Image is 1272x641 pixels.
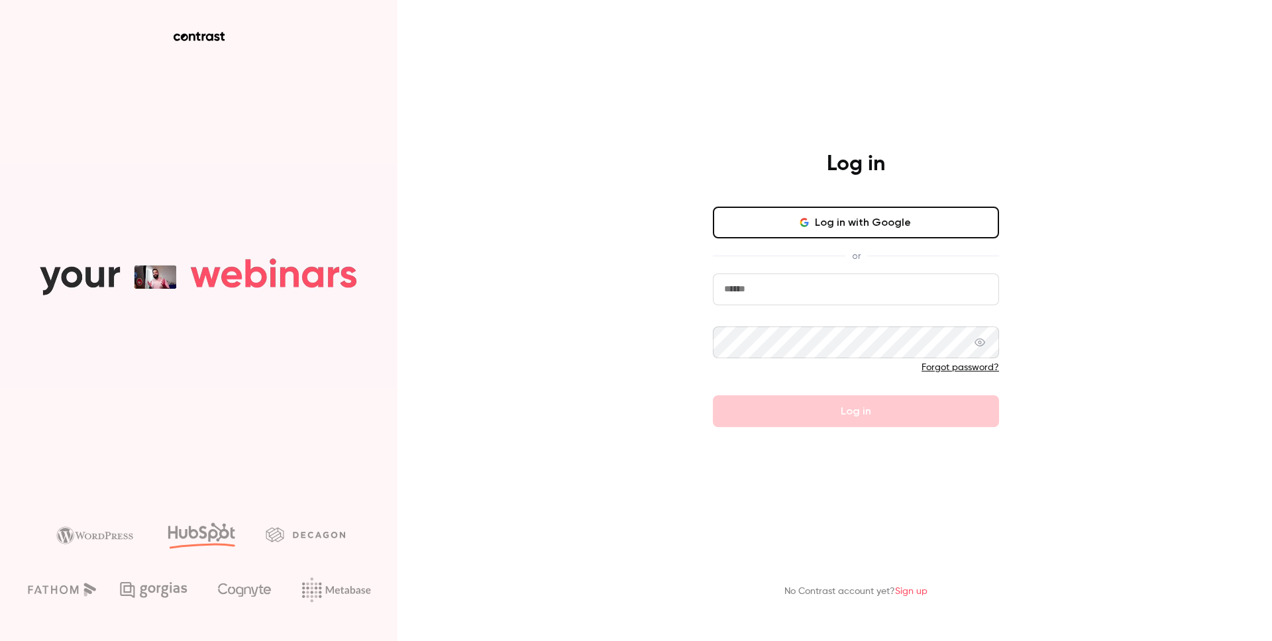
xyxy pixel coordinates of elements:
[266,527,345,542] img: decagon
[827,151,885,177] h4: Log in
[784,585,927,599] p: No Contrast account yet?
[895,587,927,596] a: Sign up
[922,363,999,372] a: Forgot password?
[845,249,867,263] span: or
[713,207,999,238] button: Log in with Google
